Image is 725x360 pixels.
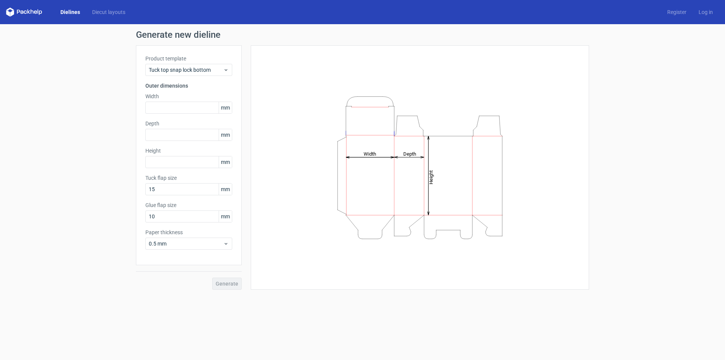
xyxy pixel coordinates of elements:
h3: Outer dimensions [145,82,232,90]
span: Tuck top snap lock bottom [149,66,223,74]
span: 0.5 mm [149,240,223,247]
tspan: Width [364,151,376,156]
span: mm [219,129,232,141]
label: Depth [145,120,232,127]
label: Product template [145,55,232,62]
tspan: Depth [403,151,416,156]
h1: Generate new dieline [136,30,589,39]
a: Dielines [54,8,86,16]
a: Log in [693,8,719,16]
label: Tuck flap size [145,174,232,182]
label: Paper thickness [145,229,232,236]
span: mm [219,156,232,168]
a: Register [661,8,693,16]
a: Diecut layouts [86,8,131,16]
span: mm [219,184,232,195]
tspan: Height [428,170,434,184]
span: mm [219,211,232,222]
span: mm [219,102,232,113]
label: Glue flap size [145,201,232,209]
label: Width [145,93,232,100]
label: Height [145,147,232,155]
